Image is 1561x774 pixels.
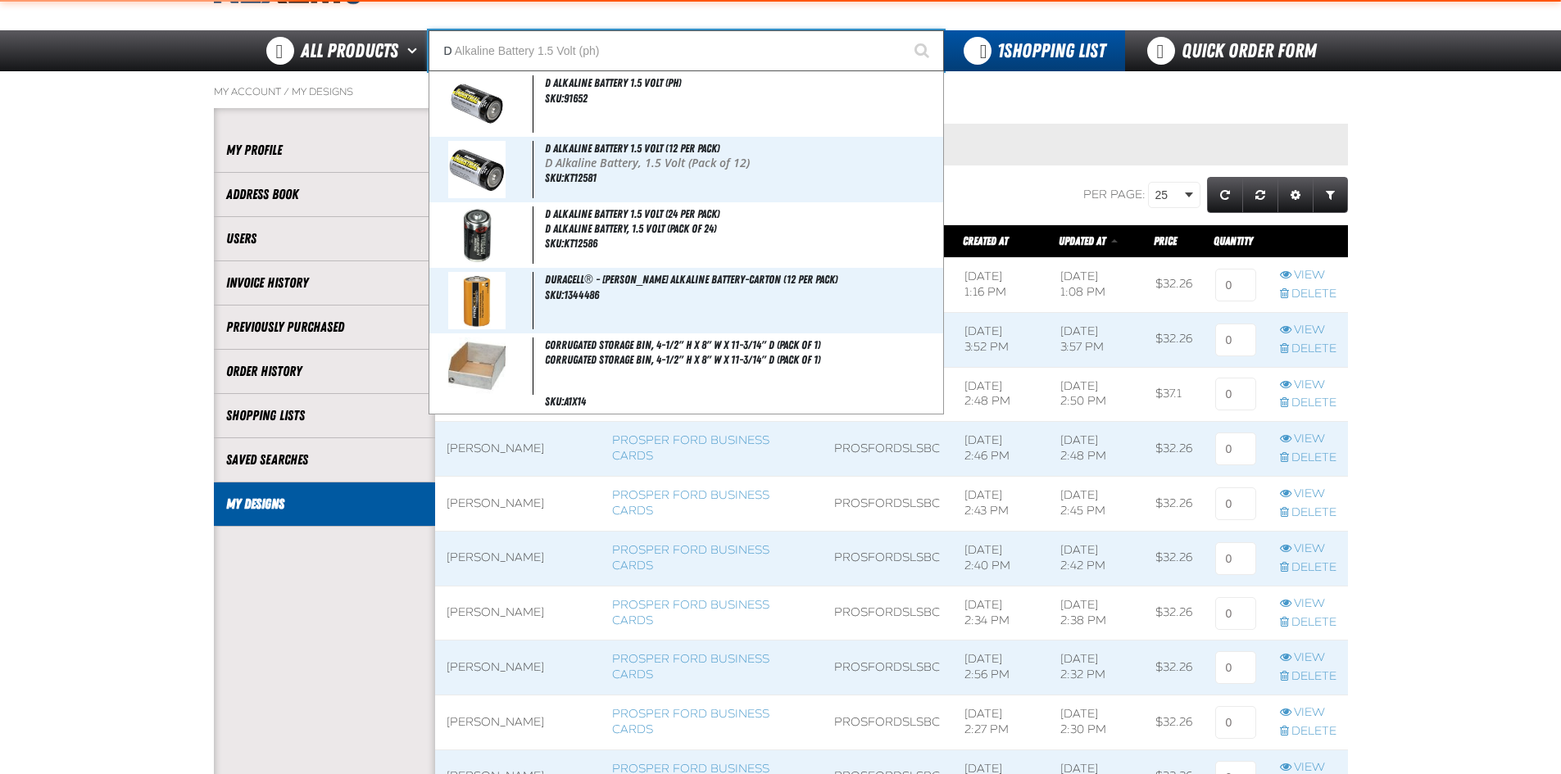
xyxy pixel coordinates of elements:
span: SKU:KT12586 [545,237,597,250]
td: [PERSON_NAME] [435,695,601,750]
a: Updated At [1059,234,1108,247]
span: SKU:1344486 [545,288,599,301]
button: You have 1 Shopping List. Open to view details [944,30,1125,71]
td: ProsFordSlsBC [823,695,953,750]
td: Corrugated Storage Bin, 4-1/2" H x 8" W x 11-3/14" D (Pack of 1) [545,353,1183,401]
input: Search [429,30,944,71]
td: $32.26 [1144,531,1204,586]
td: [DATE] 2:32 PM [1049,640,1144,695]
a: Delete row action [1280,669,1336,685]
td: [DATE] 2:46 PM [953,422,1049,477]
td: [PERSON_NAME] [435,531,601,586]
a: Delete row action [1280,450,1336,466]
td: [PERSON_NAME] [435,422,601,477]
td: [DATE] 2:43 PM [953,477,1049,532]
span: Quantity [1214,234,1253,247]
a: Quick Order Form [1125,30,1347,71]
a: Delete row action [1280,615,1336,631]
a: Delete row action [1280,724,1336,740]
td: [DATE] 1:08 PM [1049,257,1144,312]
a: View row action [1280,487,1336,502]
td: $32.26 [1144,257,1204,312]
span: D Alkaline Battery 1.5 Volt (ph) [545,76,681,89]
span: All Products [301,36,398,66]
span: D Alkaline Battery 1.5 Volt (24 per pack) [545,207,719,220]
input: 0 [1215,378,1256,410]
td: ProsFordSlsBC [823,640,953,695]
span: Duracell® - [PERSON_NAME] Alkaline Battery-Carton (12 per pack) [545,273,837,286]
a: View row action [1280,705,1336,721]
td: [DATE] 2:50 PM [1049,367,1144,422]
span: Per page: [1083,188,1146,201]
td: [PERSON_NAME] [435,477,601,532]
a: Invoice History [226,274,423,292]
a: Delete row action [1280,560,1336,576]
td: [DATE] 2:34 PM [953,586,1049,640]
a: My Designs [292,85,353,98]
img: 66478ecb28638182399892-A1X14.jpg [448,337,506,395]
a: Prosper Ford Business Cards [612,488,769,518]
td: $32.26 [1144,586,1204,640]
a: Expand or Collapse Grid Settings [1277,177,1314,213]
td: $32.26 [1144,640,1204,695]
img: 5b1158291570c704101531-91652-1.jpg [448,75,506,133]
th: Row actions [1268,225,1348,258]
td: ProsFordSlsBC [823,422,953,477]
span: Updated At [1059,234,1105,247]
img: 5b11582dce607651518213-kt12581.jpg [448,141,506,198]
a: Prosper Ford Business Cards [612,543,769,573]
a: View row action [1280,323,1336,338]
img: 5b11584e3c882801003705-1344486-a.jpg [448,272,506,329]
span: 25 [1155,187,1182,204]
a: Delete row action [1280,396,1336,411]
td: [DATE] 1:16 PM [953,257,1049,312]
span: D Alkaline Battery, 1.5 Volt (Pack of 24) [545,222,939,236]
td: ProsFordSlsBC [823,586,953,640]
td: [DATE] 2:38 PM [1049,586,1144,640]
a: Users [226,229,423,248]
span: D Alkaline Battery 1.5 Volt (12 per pack) [545,142,719,155]
td: $32.26 [1144,422,1204,477]
td: [DATE] 2:40 PM [953,531,1049,586]
span: Corrugated Storage Bin, 4-1/2" H x 8" W x 11-3/14" D (Pack of 1) [545,338,820,351]
a: Address Book [226,185,423,204]
td: [DATE] 2:30 PM [1049,695,1144,750]
a: View row action [1280,432,1336,447]
a: Prosper Ford Business Cards [612,707,769,736]
td: [DATE] 2:45 PM [1049,477,1144,532]
button: Open All Products pages [402,30,429,71]
a: View row action [1280,268,1336,283]
span: SKU:91652 [545,92,588,105]
a: My Profile [226,141,423,160]
td: [DATE] 2:42 PM [1049,531,1144,586]
a: Prosper Ford Business Cards [612,598,769,627]
a: Delete row action [1280,287,1336,302]
a: Order History [226,362,423,381]
td: ProsFordSlsBC [823,531,953,586]
td: [DATE] 3:52 PM [953,312,1049,367]
td: $32.26 [1144,695,1204,750]
a: Prosper Ford Business Cards [612,433,769,463]
td: $32.26 [1144,477,1204,532]
td: $37.1 [1144,367,1204,422]
a: Saved Searches [226,450,423,469]
nav: Breadcrumbs [214,85,1348,98]
td: [PERSON_NAME] [435,640,601,695]
strong: 1 [997,39,1004,62]
input: 0 [1215,597,1256,630]
td: [DATE] 2:48 PM [1049,422,1144,477]
a: View row action [1280,596,1336,612]
a: Delete row action [1280,505,1336,521]
input: 0 [1215,487,1256,520]
a: Created At [963,234,1008,247]
input: 0 [1215,542,1256,575]
td: [DATE] 2:56 PM [953,640,1049,695]
a: Expand or Collapse Grid Filters [1313,177,1348,213]
a: My Account [214,85,281,98]
a: View row action [1280,650,1336,666]
span: / [284,85,289,98]
td: [DATE] 2:48 PM [953,367,1049,422]
span: Price [1154,234,1177,247]
span: Shopping List [997,39,1105,62]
